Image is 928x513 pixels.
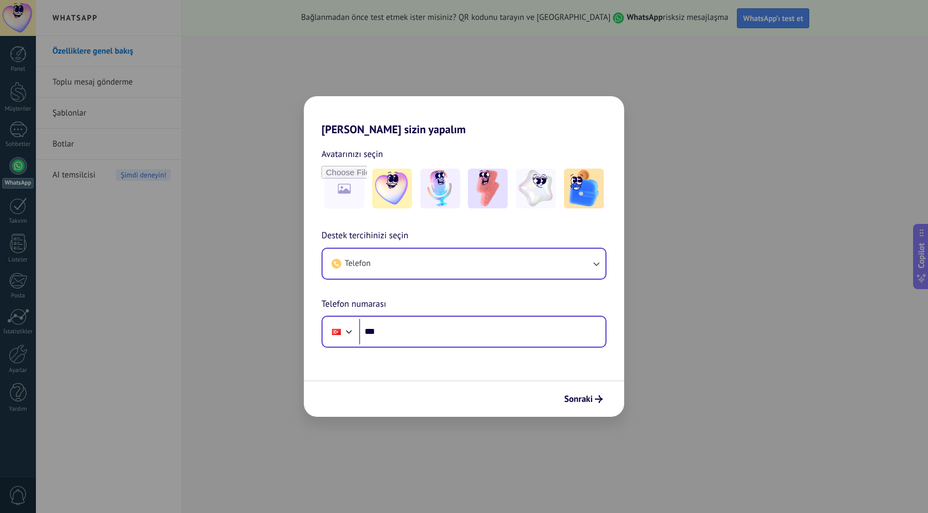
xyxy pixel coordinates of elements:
h2: [PERSON_NAME] sizin yapalım [304,96,624,136]
button: Telefon [323,249,605,279]
button: Sonraki [559,390,608,409]
span: Telefon [345,258,371,269]
img: -2.jpeg [420,169,460,208]
img: -4.jpeg [516,169,556,208]
span: Telefon numarası [321,297,386,312]
span: Avatarınızı seçin [321,147,383,161]
img: -5.jpeg [564,169,604,208]
div: Turkey: + 90 [326,320,347,343]
img: -1.jpeg [372,169,412,208]
span: Destek tercihinizi seçin [321,229,408,243]
img: -3.jpeg [468,169,508,208]
span: Sonraki [564,395,593,403]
